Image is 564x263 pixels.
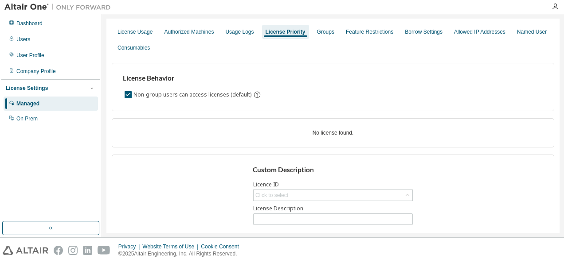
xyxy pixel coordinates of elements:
div: Cookie Consent [201,243,244,250]
div: Consumables [117,44,150,51]
label: Licence ID [253,181,413,188]
img: youtube.svg [98,246,110,255]
label: License Description [253,205,413,212]
p: © 2025 Altair Engineering, Inc. All Rights Reserved. [118,250,244,258]
div: Feature Restrictions [346,28,393,35]
h3: License Behavior [123,74,260,83]
h3: Custom Description [253,166,414,174]
svg: By default any user not assigned to any group can access any license. Turn this setting off to di... [253,91,261,99]
div: Dashboard [16,20,43,27]
div: Users [16,36,30,43]
div: Authorized Machines [164,28,214,35]
img: altair_logo.svg [3,246,48,255]
div: Managed [16,100,39,107]
div: No license found. [123,129,543,136]
div: License Priority [266,28,305,35]
div: Company Profile [16,68,56,75]
div: Privacy [118,243,142,250]
div: Groups [317,28,334,35]
img: Altair One [4,3,115,12]
img: linkedin.svg [83,246,92,255]
div: Website Terms of Use [142,243,201,250]
div: Allowed IP Addresses [454,28,505,35]
div: Usage Logs [225,28,254,35]
div: License Settings [6,85,48,92]
div: On Prem [16,115,38,122]
div: Click to select [254,190,412,201]
img: instagram.svg [68,246,78,255]
div: Click to select [255,192,288,199]
div: License Usage [117,28,153,35]
label: Non-group users can access licenses (default) [133,89,253,100]
img: facebook.svg [54,246,63,255]
div: Borrow Settings [405,28,443,35]
div: User Profile [16,52,44,59]
div: Named User [517,28,547,35]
